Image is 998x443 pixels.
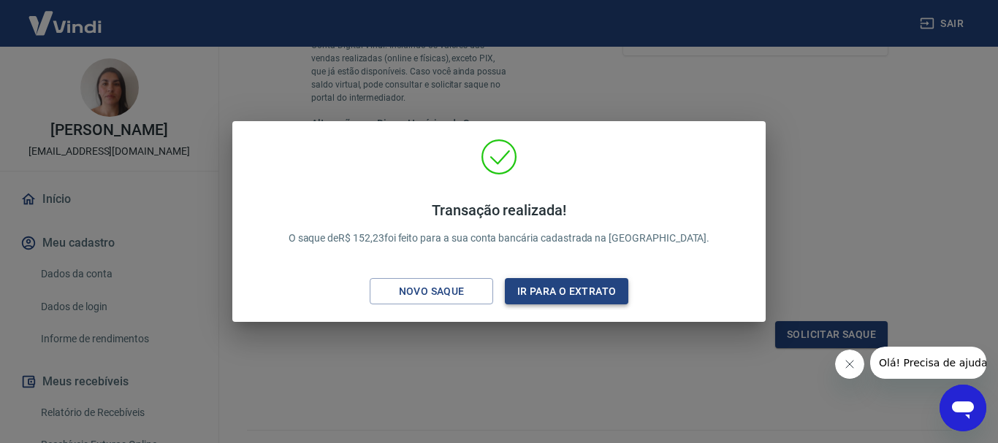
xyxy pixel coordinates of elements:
span: Olá! Precisa de ajuda? [9,10,123,22]
iframe: Botão para abrir a janela de mensagens [940,385,986,431]
iframe: Mensagem da empresa [870,347,986,379]
button: Novo saque [370,278,493,305]
p: O saque de R$ 152,23 foi feito para a sua conta bancária cadastrada na [GEOGRAPHIC_DATA]. [289,201,710,246]
h4: Transação realizada! [289,201,710,219]
div: Novo saque [381,282,482,301]
iframe: Fechar mensagem [835,350,864,379]
button: Ir para o extrato [505,278,628,305]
